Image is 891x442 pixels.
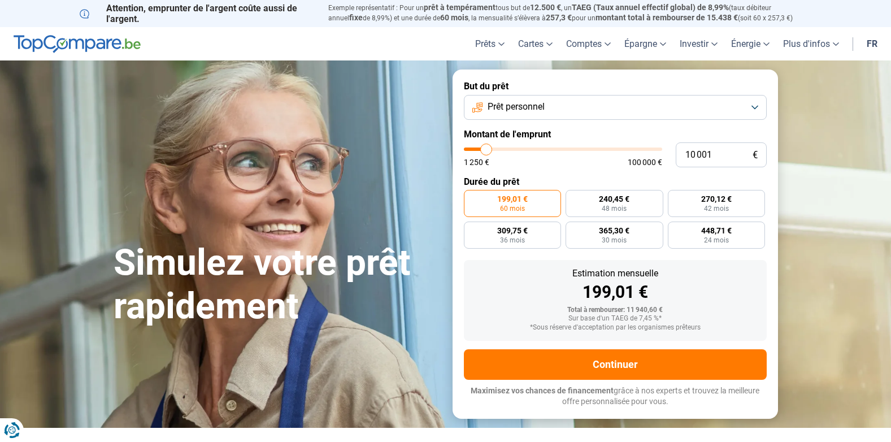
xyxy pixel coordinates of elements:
button: Prêt personnel [464,95,767,120]
span: 24 mois [704,237,729,244]
p: Attention, emprunter de l'argent coûte aussi de l'argent. [80,3,315,24]
span: 257,3 € [546,13,572,22]
span: prêt à tempérament [424,3,496,12]
span: TAEG (Taux annuel effectif global) de 8,99% [572,3,729,12]
div: Total à rembourser: 11 940,60 € [473,306,758,314]
img: TopCompare [14,35,141,53]
div: Sur base d'un TAEG de 7,45 %* [473,315,758,323]
span: montant total à rembourser de 15.438 € [596,13,738,22]
span: 12.500 € [530,3,561,12]
span: 1 250 € [464,158,489,166]
span: fixe [349,13,363,22]
span: Maximisez vos chances de financement [471,386,614,395]
span: 240,45 € [599,195,629,203]
span: 60 mois [500,205,525,212]
div: Estimation mensuelle [473,269,758,278]
span: 30 mois [602,237,627,244]
a: Cartes [511,27,559,60]
div: *Sous réserve d'acceptation par les organismes prêteurs [473,324,758,332]
label: Montant de l'emprunt [464,129,767,140]
div: 199,01 € [473,284,758,301]
label: Durée du prêt [464,176,767,187]
a: Épargne [618,27,673,60]
label: But du prêt [464,81,767,92]
a: Comptes [559,27,618,60]
span: Prêt personnel [488,101,545,113]
span: 100 000 € [628,158,662,166]
a: Investir [673,27,724,60]
span: 199,01 € [497,195,528,203]
h1: Simulez votre prêt rapidement [114,241,439,328]
span: 42 mois [704,205,729,212]
a: fr [860,27,884,60]
p: grâce à nos experts et trouvez la meilleure offre personnalisée pour vous. [464,385,767,408]
span: € [753,150,758,160]
a: Plus d'infos [776,27,846,60]
span: 365,30 € [599,227,629,235]
a: Énergie [724,27,776,60]
span: 448,71 € [701,227,732,235]
span: 270,12 € [701,195,732,203]
span: 60 mois [440,13,468,22]
span: 48 mois [602,205,627,212]
a: Prêts [468,27,511,60]
span: 36 mois [500,237,525,244]
p: Exemple représentatif : Pour un tous but de , un (taux débiteur annuel de 8,99%) et une durée de ... [328,3,812,23]
button: Continuer [464,349,767,380]
span: 309,75 € [497,227,528,235]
